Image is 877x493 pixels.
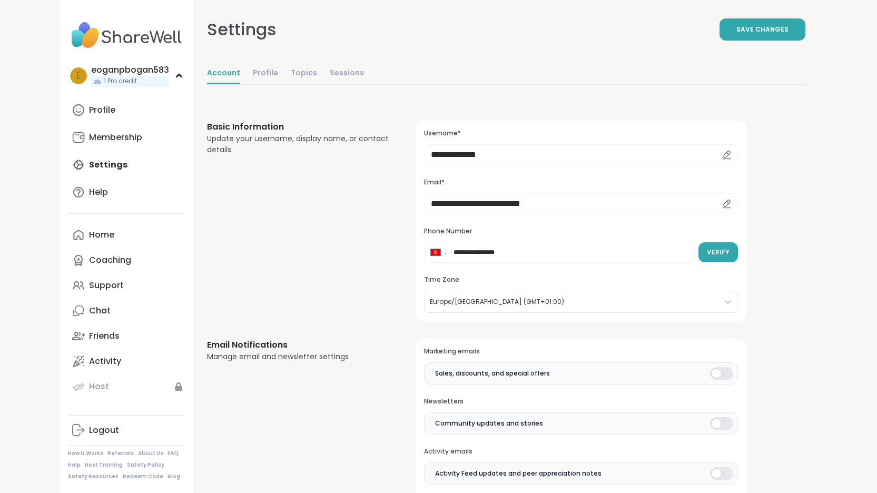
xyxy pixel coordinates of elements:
[138,450,163,457] a: About Us
[89,425,119,436] div: Logout
[424,129,737,138] h3: Username*
[68,273,185,298] a: Support
[424,227,737,236] h3: Phone Number
[330,63,364,84] a: Sessions
[68,450,103,457] a: How It Works
[424,275,737,284] h3: Time Zone
[68,125,185,150] a: Membership
[89,356,121,367] div: Activity
[435,369,550,378] span: Sales, discounts, and special offers
[89,104,115,116] div: Profile
[68,418,185,443] a: Logout
[89,254,131,266] div: Coaching
[207,339,391,351] h3: Email Notifications
[253,63,278,84] a: Profile
[68,349,185,374] a: Activity
[435,419,543,428] span: Community updates and stories
[720,18,805,41] button: Save Changes
[207,17,277,42] div: Settings
[435,469,602,478] span: Activity Feed updates and peer appreciation notes
[291,63,317,84] a: Topics
[167,473,180,480] a: Blog
[68,17,185,54] img: ShareWell Nav Logo
[127,461,164,469] a: Safety Policy
[68,180,185,205] a: Help
[91,64,169,76] div: eoganpbogan583
[424,347,737,356] h3: Marketing emails
[123,473,163,480] a: Redeem Code
[707,248,730,257] span: Verify
[89,330,120,342] div: Friends
[104,77,137,86] span: 1 Pro credit
[68,374,185,399] a: Host
[89,280,124,291] div: Support
[424,447,737,456] h3: Activity emails
[68,473,119,480] a: Safety Resources
[698,242,738,262] button: Verify
[68,298,185,323] a: Chat
[207,121,391,133] h3: Basic Information
[424,397,737,406] h3: Newsletters
[68,97,185,123] a: Profile
[207,351,391,362] div: Manage email and newsletter settings
[736,25,789,34] span: Save Changes
[207,133,391,155] div: Update your username, display name, or contact details
[68,222,185,248] a: Home
[107,450,134,457] a: Referrals
[68,323,185,349] a: Friends
[89,186,108,198] div: Help
[89,132,142,143] div: Membership
[85,461,123,469] a: Host Training
[167,450,179,457] a: FAQ
[68,461,81,469] a: Help
[424,178,737,187] h3: Email*
[207,63,240,84] a: Account
[89,305,111,317] div: Chat
[89,381,109,392] div: Host
[89,229,114,241] div: Home
[68,248,185,273] a: Coaching
[76,69,81,83] span: e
